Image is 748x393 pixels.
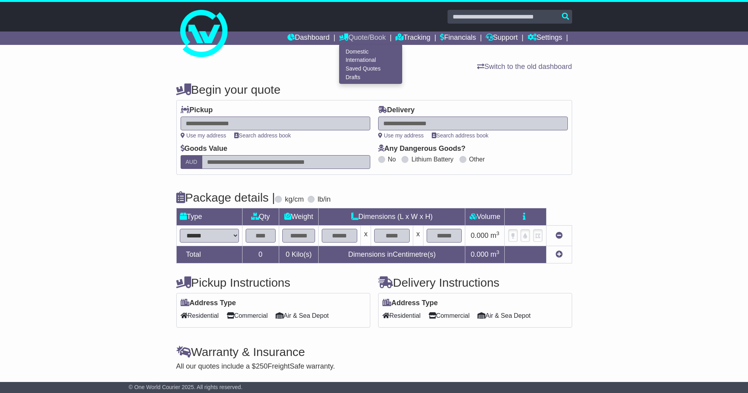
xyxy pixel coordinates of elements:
[429,310,470,322] span: Commercial
[382,310,421,322] span: Residential
[491,250,500,258] span: m
[361,226,371,246] td: x
[176,345,572,358] h4: Warranty & Insurance
[339,73,402,82] a: Drafts
[176,83,572,96] h4: Begin your quote
[556,232,563,239] a: Remove this item
[378,132,424,139] a: Use my address
[181,299,236,308] label: Address Type
[339,56,402,65] a: International
[317,195,330,204] label: lb/in
[339,32,386,45] a: Quote/Book
[378,106,415,115] label: Delivery
[279,246,319,263] td: Kilo(s)
[486,32,518,45] a: Support
[176,276,370,289] h4: Pickup Instructions
[129,384,242,390] span: © One World Courier 2025. All rights reserved.
[234,132,291,139] a: Search address book
[176,208,242,226] td: Type
[287,32,330,45] a: Dashboard
[556,250,563,258] a: Add new item
[242,208,279,226] td: Qty
[276,310,329,322] span: Air & Sea Depot
[496,249,500,255] sup: 3
[411,156,453,163] label: Lithium Battery
[285,195,304,204] label: kg/cm
[491,232,500,239] span: m
[319,208,465,226] td: Dimensions (L x W x H)
[279,208,319,226] td: Weight
[465,208,505,226] td: Volume
[339,47,402,56] a: Domestic
[432,132,489,139] a: Search address book
[181,155,203,169] label: AUD
[395,32,430,45] a: Tracking
[181,106,213,115] label: Pickup
[378,145,466,153] label: Any Dangerous Goods?
[339,65,402,73] a: Saved Quotes
[528,32,562,45] a: Settings
[176,362,572,371] div: All our quotes include a $ FreightSafe warranty.
[285,250,289,258] span: 0
[496,230,500,236] sup: 3
[319,246,465,263] td: Dimensions in Centimetre(s)
[378,276,572,289] h4: Delivery Instructions
[477,63,572,70] a: Switch to the old dashboard
[256,362,268,370] span: 250
[176,246,242,263] td: Total
[176,191,275,204] h4: Package details |
[471,232,489,239] span: 0.000
[478,310,531,322] span: Air & Sea Depot
[181,132,226,139] a: Use my address
[469,156,485,163] label: Other
[227,310,268,322] span: Commercial
[181,145,228,153] label: Goods Value
[388,156,396,163] label: No
[382,299,438,308] label: Address Type
[440,32,476,45] a: Financials
[242,246,279,263] td: 0
[339,45,402,84] div: Quote/Book
[471,250,489,258] span: 0.000
[413,226,423,246] td: x
[181,310,219,322] span: Residential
